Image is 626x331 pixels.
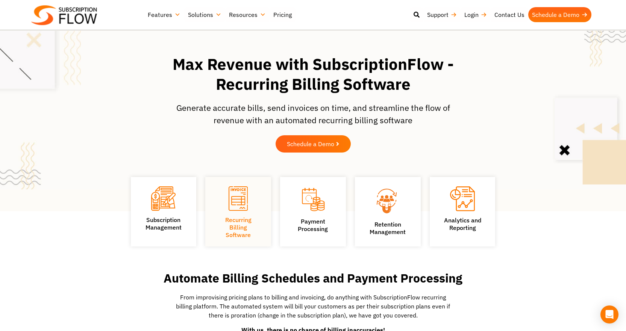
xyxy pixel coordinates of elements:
a: Retention Management [370,221,406,236]
img: Retention Management icon [366,186,409,215]
a: Solutions [184,7,225,22]
img: Subscriptionflow [31,5,97,25]
a: Login [461,7,491,22]
a: Analytics andReporting [444,216,481,231]
a: Resources [225,7,270,22]
a: Recurring Billing Software [225,216,252,239]
a: Features [144,7,184,22]
p: Generate accurate bills, send invoices on time, and streamline the flow of revenue with an automa... [176,101,450,126]
img: Recurring Billing Software icon [229,186,248,211]
h1: Max Revenue with SubscriptionFlow - Recurring Billing Software [157,54,469,94]
a: SubscriptionManagement [146,216,182,231]
a: Schedule a Demo [528,7,591,22]
a: Schedule a Demo [276,135,351,153]
div: Open Intercom Messenger [600,305,618,323]
p: From improvising pricing plans to billing and invoicing, do anything with SubscriptionFlow recurr... [174,293,452,320]
a: Pricing [270,7,296,22]
a: PaymentProcessing [298,218,328,233]
a: Contact Us [491,7,528,22]
img: Subscription Management icon [151,186,176,211]
h2: Automate Billing Schedules and Payment Processing [148,271,479,285]
span: Schedule a Demo [287,141,334,147]
img: Payment Processing icon [301,186,325,212]
a: Support [423,7,461,22]
img: Analytics and Reporting icon [450,186,475,211]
